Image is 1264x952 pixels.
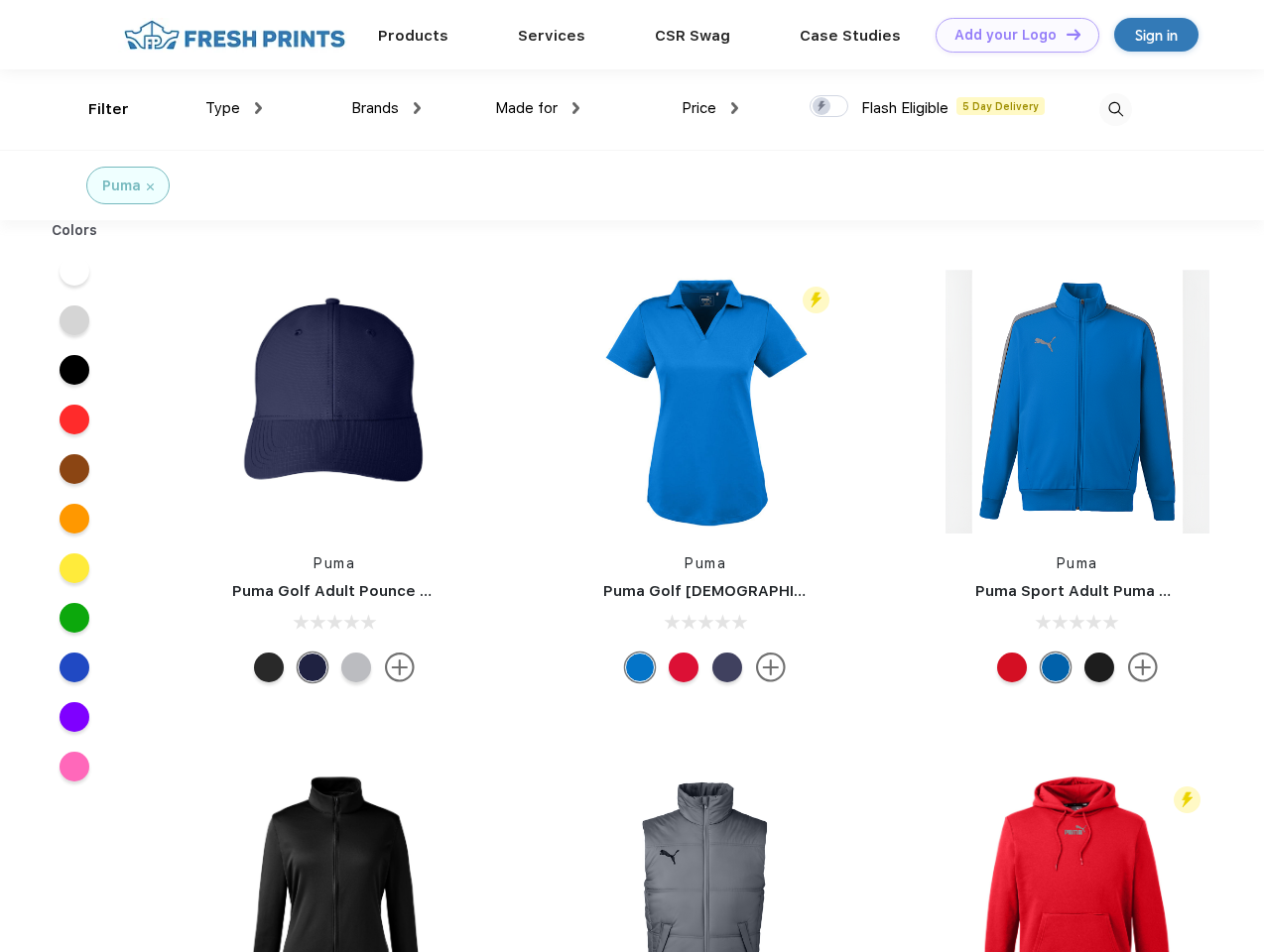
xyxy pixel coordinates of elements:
img: DT [1067,29,1080,40]
a: Services [518,27,585,45]
img: more.svg [756,653,786,682]
img: dropdown.png [255,102,262,114]
div: Puma Black [254,653,284,682]
div: Quarry [341,653,371,682]
span: Type [205,99,240,117]
img: func=resize&h=266 [202,270,466,534]
span: 5 Day Delivery [956,97,1045,115]
div: Puma [102,176,141,196]
img: desktop_search.svg [1099,93,1132,126]
img: dropdown.png [414,102,421,114]
div: High Risk Red [669,653,698,682]
a: Puma Golf Adult Pounce Adjustable Cap [232,582,536,600]
a: Puma [1057,555,1098,571]
img: dropdown.png [572,102,579,114]
a: Puma [685,555,726,571]
span: Flash Eligible [861,99,948,117]
span: Price [682,99,716,117]
div: Add your Logo [954,27,1057,44]
a: Puma Golf [DEMOGRAPHIC_DATA]' Icon Golf Polo [603,582,971,600]
img: func=resize&h=266 [573,270,837,534]
span: Brands [351,99,399,117]
div: High Risk Red [997,653,1027,682]
img: filter_cancel.svg [147,183,154,190]
div: Lapis Blue [625,653,655,682]
a: Products [378,27,448,45]
div: Filter [88,98,129,121]
img: dropdown.png [731,102,738,114]
div: Lapis Blue [1041,653,1071,682]
div: Peacoat [712,653,742,682]
div: Colors [37,220,113,241]
img: flash_active_toggle.svg [803,287,829,313]
img: func=resize&h=266 [946,270,1209,534]
img: more.svg [1128,653,1158,682]
div: Peacoat [298,653,327,682]
img: flash_active_toggle.svg [1174,786,1201,813]
span: Made for [495,99,558,117]
img: fo%20logo%202.webp [118,18,351,53]
a: CSR Swag [655,27,730,45]
a: Puma [314,555,355,571]
img: more.svg [385,653,415,682]
a: Sign in [1114,18,1199,52]
div: Puma Black [1084,653,1114,682]
div: Sign in [1135,24,1178,47]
